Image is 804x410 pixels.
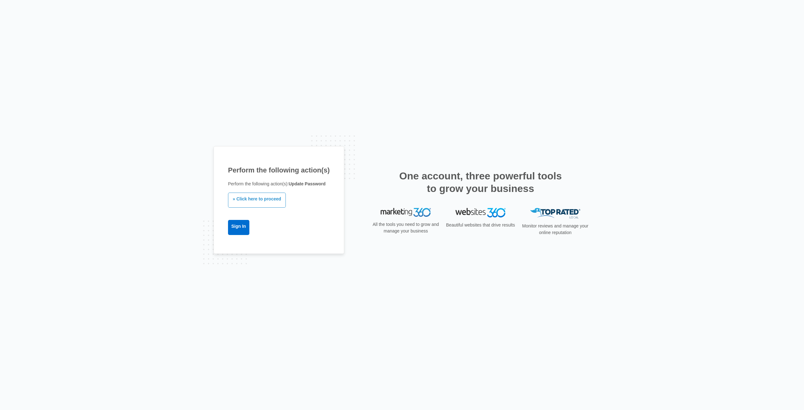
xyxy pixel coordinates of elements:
p: Perform the following action(s): [228,181,330,187]
h1: Perform the following action(s) [228,165,330,175]
img: Top Rated Local [530,208,580,218]
b: Update Password [289,181,325,186]
p: Monitor reviews and manage your online reputation [520,223,590,236]
a: Sign In [228,220,249,235]
img: Marketing 360 [381,208,431,217]
a: » Click here to proceed [228,193,286,208]
h2: One account, three powerful tools to grow your business [397,170,564,195]
p: All the tools you need to grow and manage your business [371,221,441,234]
p: Beautiful websites that drive results [445,222,516,228]
img: Websites 360 [455,208,506,217]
